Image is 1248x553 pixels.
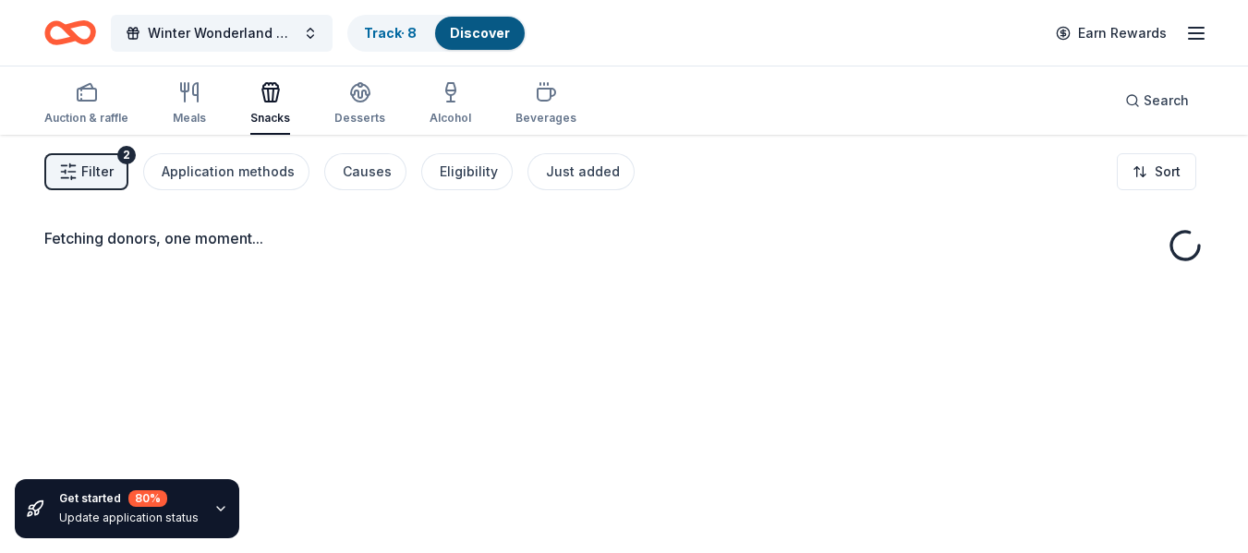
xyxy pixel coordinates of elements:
button: Filter2 [44,153,128,190]
div: Get started [59,490,199,507]
button: Search [1110,82,1204,119]
span: Winter Wonderland Charity Gala [148,22,296,44]
div: 80 % [128,490,167,507]
span: Filter [81,161,114,183]
div: Causes [343,161,392,183]
button: Desserts [334,74,385,135]
button: Causes [324,153,406,190]
a: Track· 8 [364,25,417,41]
button: Winter Wonderland Charity Gala [111,15,333,52]
div: Application methods [162,161,295,183]
button: Just added [527,153,635,190]
div: Auction & raffle [44,111,128,126]
div: 2 [117,146,136,164]
a: Discover [450,25,510,41]
div: Fetching donors, one moment... [44,227,1204,249]
button: Track· 8Discover [347,15,527,52]
div: Update application status [59,511,199,525]
button: Alcohol [430,74,471,135]
button: Eligibility [421,153,513,190]
button: Snacks [250,74,290,135]
button: Sort [1117,153,1196,190]
button: Beverages [515,74,576,135]
div: Meals [173,111,206,126]
button: Meals [173,74,206,135]
span: Search [1144,90,1189,112]
div: Alcohol [430,111,471,126]
a: Home [44,11,96,54]
div: Snacks [250,111,290,126]
div: Beverages [515,111,576,126]
div: Eligibility [440,161,498,183]
button: Auction & raffle [44,74,128,135]
button: Application methods [143,153,309,190]
div: Desserts [334,111,385,126]
a: Earn Rewards [1045,17,1178,50]
div: Just added [546,161,620,183]
span: Sort [1155,161,1181,183]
